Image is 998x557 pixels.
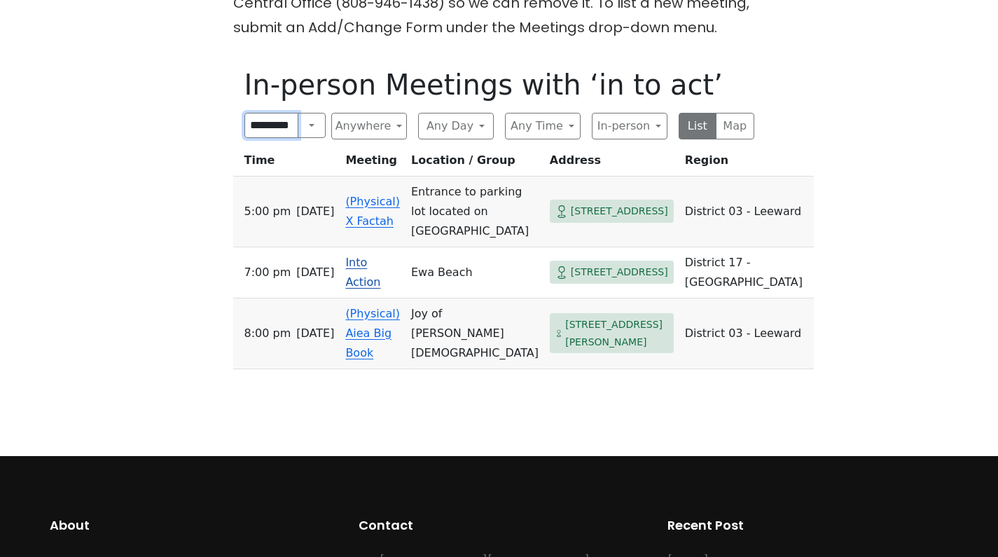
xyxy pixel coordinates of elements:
button: Anywhere [331,113,407,139]
button: Map [716,113,754,139]
button: Search [298,113,326,138]
button: Any Day [418,113,494,139]
th: Address [544,151,679,177]
button: Any Time [505,113,581,139]
h2: Contact [359,516,639,535]
td: District 03 - Leeward [679,298,814,369]
td: Entrance to parking lot located on [GEOGRAPHIC_DATA] [406,177,544,247]
th: Time [233,151,340,177]
td: District 17 - [GEOGRAPHIC_DATA] [679,247,814,298]
th: Meeting [340,151,406,177]
span: 8:00 PM [244,324,291,343]
td: Joy of [PERSON_NAME][DEMOGRAPHIC_DATA] [406,298,544,369]
h2: About [50,516,331,535]
h1: In-person Meetings with ‘in to act’ [244,68,754,102]
span: [DATE] [296,202,334,221]
button: List [679,113,717,139]
td: Ewa Beach [406,247,544,298]
input: Search [244,113,298,138]
h2: Recent Post [667,516,948,535]
td: District 03 - Leeward [679,177,814,247]
span: 7:00 PM [244,263,291,282]
th: Location / Group [406,151,544,177]
th: Region [679,151,814,177]
a: (Physical) X Factah [345,195,400,228]
button: In-person [592,113,667,139]
span: [STREET_ADDRESS] [571,263,668,281]
span: [DATE] [296,263,334,282]
span: [STREET_ADDRESS][PERSON_NAME] [565,316,668,350]
span: [STREET_ADDRESS] [571,202,668,220]
a: Into Action [345,256,380,289]
a: (Physical) Aiea Big Book [345,307,400,359]
span: [DATE] [296,324,334,343]
span: 5:00 PM [244,202,291,221]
